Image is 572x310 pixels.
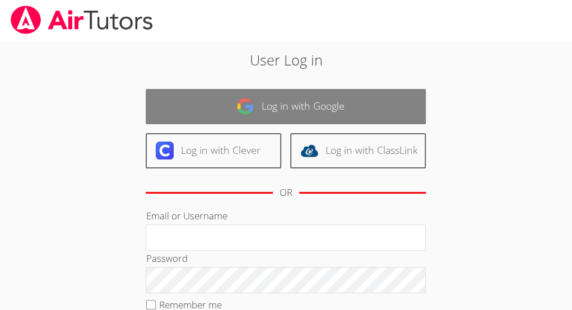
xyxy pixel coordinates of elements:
[146,133,281,168] a: Log in with Clever
[146,89,426,124] a: Log in with Google
[280,185,292,201] div: OR
[156,142,174,159] img: clever-logo-6eab21bc6e7a338710f1a6ff85c0baf02591cd810cc4098c63d3a4b26e2feb20.svg
[236,97,254,115] img: google-logo-50288ca7cdecda66e5e0955fdab243c47b7ad437acaf1139b6f446037453330a.svg
[290,133,426,168] a: Log in with ClassLink
[10,6,154,34] img: airtutors_banner-c4298cdbf04f3fff15de1276eac7730deb9818008684d7c2e4769d2f7ddbe033.png
[146,252,187,265] label: Password
[146,209,227,222] label: Email or Username
[80,49,492,71] h2: User Log in
[300,142,318,159] img: classlink-logo-d6bb404cc1216ec64c9a2012d9dc4662098be43eaf13dc465df04b49fa7ab582.svg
